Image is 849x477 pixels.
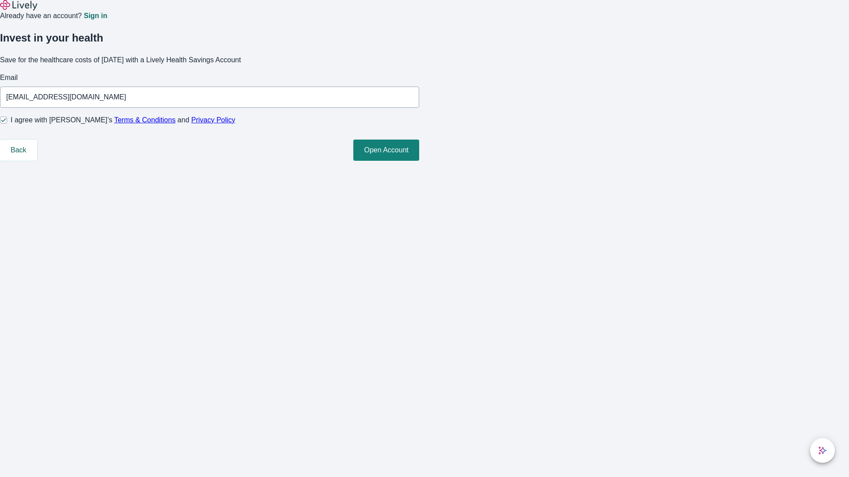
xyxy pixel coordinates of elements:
a: Sign in [84,12,107,19]
a: Terms & Conditions [114,116,176,124]
svg: Lively AI Assistant [818,446,827,455]
button: chat [810,438,835,463]
span: I agree with [PERSON_NAME]’s and [11,115,235,125]
button: Open Account [353,140,419,161]
a: Privacy Policy [191,116,236,124]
